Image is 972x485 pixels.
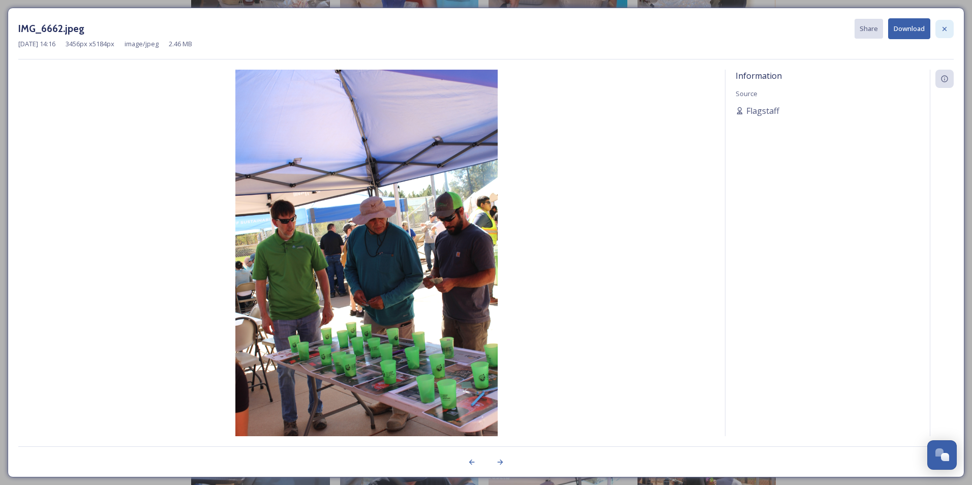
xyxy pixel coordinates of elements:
span: 3456 px x 5184 px [66,39,114,49]
button: Share [855,19,883,39]
button: Open Chat [927,440,957,470]
h3: IMG_6662.jpeg [18,21,84,36]
span: Source [736,89,757,98]
span: 2.46 MB [169,39,192,49]
span: [DATE] 14:16 [18,39,55,49]
span: image/jpeg [125,39,159,49]
span: Information [736,70,782,81]
img: IMG_6662.jpeg [18,70,715,463]
span: Flagstaff [746,105,779,117]
button: Download [888,18,930,39]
